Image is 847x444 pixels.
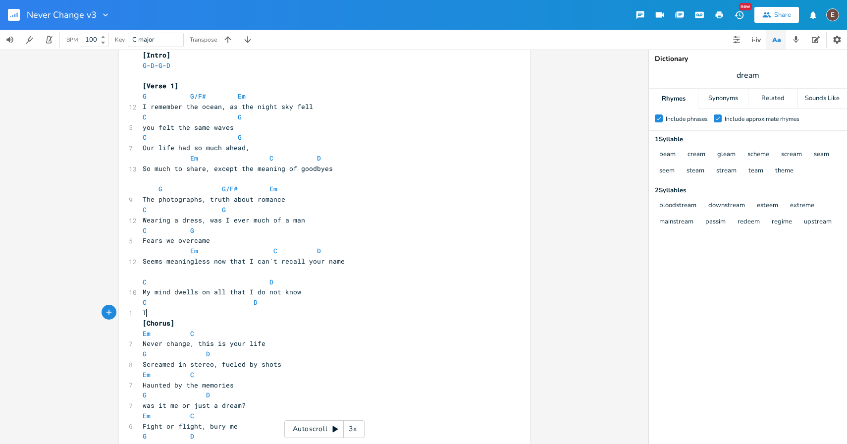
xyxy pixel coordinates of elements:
div: New [739,3,752,10]
span: G [143,349,147,358]
span: Em [269,184,277,193]
button: beam [659,151,676,159]
span: G [238,112,242,121]
button: E [826,3,839,26]
span: dream [737,70,759,81]
span: G [159,61,162,70]
span: G [143,61,147,70]
button: steam [687,167,704,175]
div: Dictionary [655,55,841,62]
span: G [143,92,147,101]
button: seem [659,167,675,175]
button: extreme [790,202,814,210]
span: [Verse 1] [143,81,178,90]
div: 2 Syllable s [655,187,841,194]
span: C [273,246,277,255]
span: Em [190,154,198,163]
div: Key [115,37,125,43]
span: D [166,61,170,70]
button: seam [814,151,829,159]
span: Fears we overcame [143,236,210,245]
span: D [151,61,155,70]
span: C [190,329,194,338]
span: My mind dwells on all that I do not know [143,287,301,296]
span: was it me or just a dream? [143,401,246,410]
div: Include approximate rhymes [725,116,799,122]
button: upstream [804,218,832,226]
button: downstream [708,202,745,210]
div: Share [774,10,791,19]
span: [Chorus] [143,319,174,328]
span: - - - [143,61,174,70]
span: Fight or flight, bury me [143,422,238,431]
span: G [159,184,162,193]
button: cream [688,151,705,159]
span: [Intro] [143,51,170,59]
span: C [143,112,147,121]
span: D [206,390,210,399]
span: Em [143,411,151,420]
span: Em [190,246,198,255]
button: theme [775,167,794,175]
div: Autoscroll [284,420,365,438]
span: D [206,349,210,358]
span: Em [238,92,246,101]
div: Rhymes [649,89,698,109]
button: scheme [747,151,769,159]
button: mainstream [659,218,693,226]
button: scream [781,151,802,159]
span: C [143,277,147,286]
button: esteem [757,202,778,210]
button: stream [716,167,737,175]
span: The photographs, truth about romance [143,195,285,204]
button: redeem [738,218,760,226]
span: Em [143,370,151,379]
button: passim [705,218,726,226]
span: D [269,277,273,286]
span: D [254,298,258,307]
span: C [190,411,194,420]
div: 3x [344,420,362,438]
span: you felt the same waves [143,123,234,132]
span: C [143,226,147,235]
span: Our life had so much ahead, [143,143,250,152]
button: regime [772,218,792,226]
span: Never change, this is your life [143,339,265,348]
span: G [143,432,147,441]
span: G [143,390,147,399]
span: C [143,133,147,142]
button: New [729,6,749,24]
div: Sounds Like [798,89,847,109]
span: Screamed in stereo, fueled by shots [143,360,281,369]
span: D [190,432,194,441]
span: D [317,154,321,163]
span: G/F# [190,92,206,101]
button: bloodstream [659,202,696,210]
span: Seems meaningless now that I can't recall your name [143,257,345,266]
div: BPM [66,37,78,43]
span: Haunted by the memories [143,381,234,389]
div: edward [826,8,839,21]
span: C [143,205,147,214]
span: Em [143,329,151,338]
button: Share [754,7,799,23]
div: 1 Syllable [655,136,841,143]
span: C [143,298,147,307]
div: Transpose [190,37,217,43]
span: G [238,133,242,142]
span: So much to share, except the meaning of goodbyes [143,164,333,173]
button: gleam [717,151,736,159]
div: Include phrases [666,116,708,122]
span: G [190,226,194,235]
span: C [190,370,194,379]
span: T [143,308,147,317]
span: C [269,154,273,163]
div: Related [748,89,797,109]
span: D [317,246,321,255]
span: I remember the ocean, as the night sky fell [143,102,313,111]
span: C major [132,35,155,44]
span: G [222,205,226,214]
span: Never Change v3 [27,10,97,19]
button: team [748,167,763,175]
span: G/F# [222,184,238,193]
